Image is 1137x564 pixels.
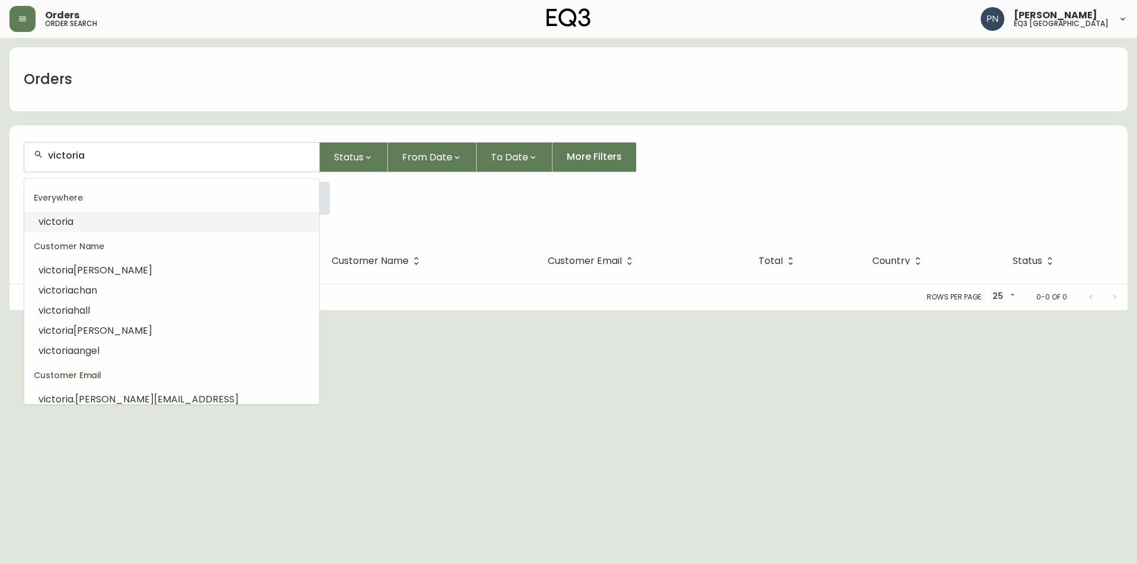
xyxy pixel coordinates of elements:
span: Country [872,256,926,266]
button: More Filters [553,142,637,172]
span: Status [334,150,364,165]
h1: Orders [24,69,72,89]
h5: eq3 [GEOGRAPHIC_DATA] [1014,20,1109,27]
img: logo [547,8,590,27]
span: victoria [38,344,73,357]
span: victoria [38,304,73,317]
span: chan [73,283,97,297]
img: 496f1288aca128e282dab2021d4f4334 [981,7,1004,31]
span: Orders [45,11,79,20]
p: 0-0 of 0 [1036,292,1067,302]
button: From Date [388,142,477,172]
span: From Date [402,150,452,165]
span: Status [1013,257,1042,265]
span: angel [73,344,99,357]
h5: order search [45,20,97,27]
span: To Date [491,150,528,165]
div: Customer Name [24,232,319,260]
span: victoria [38,215,73,228]
input: Search [48,150,310,161]
span: victoria [38,283,73,297]
button: To Date [477,142,553,172]
p: Rows per page: [927,292,983,302]
span: hall [73,304,90,317]
span: [PERSON_NAME] [73,263,152,277]
span: victoria [38,263,73,277]
span: .[PERSON_NAME][EMAIL_ADDRESS][DOMAIN_NAME] [38,392,239,419]
span: [PERSON_NAME] [1014,11,1097,20]
span: Customer Email [548,257,622,265]
span: More Filters [567,150,622,163]
div: Everywhere [24,183,319,212]
span: victoria [38,392,73,406]
div: Customer Email [24,361,319,389]
span: Customer Name [332,257,409,265]
span: Status [1013,256,1058,266]
button: Status [320,142,388,172]
span: Total [759,256,798,266]
span: Total [759,257,783,265]
span: [PERSON_NAME] [73,324,152,337]
span: Customer Email [548,256,637,266]
span: victoria [38,324,73,337]
div: 25 [988,287,1017,307]
span: Customer Name [332,256,424,266]
span: Country [872,257,910,265]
